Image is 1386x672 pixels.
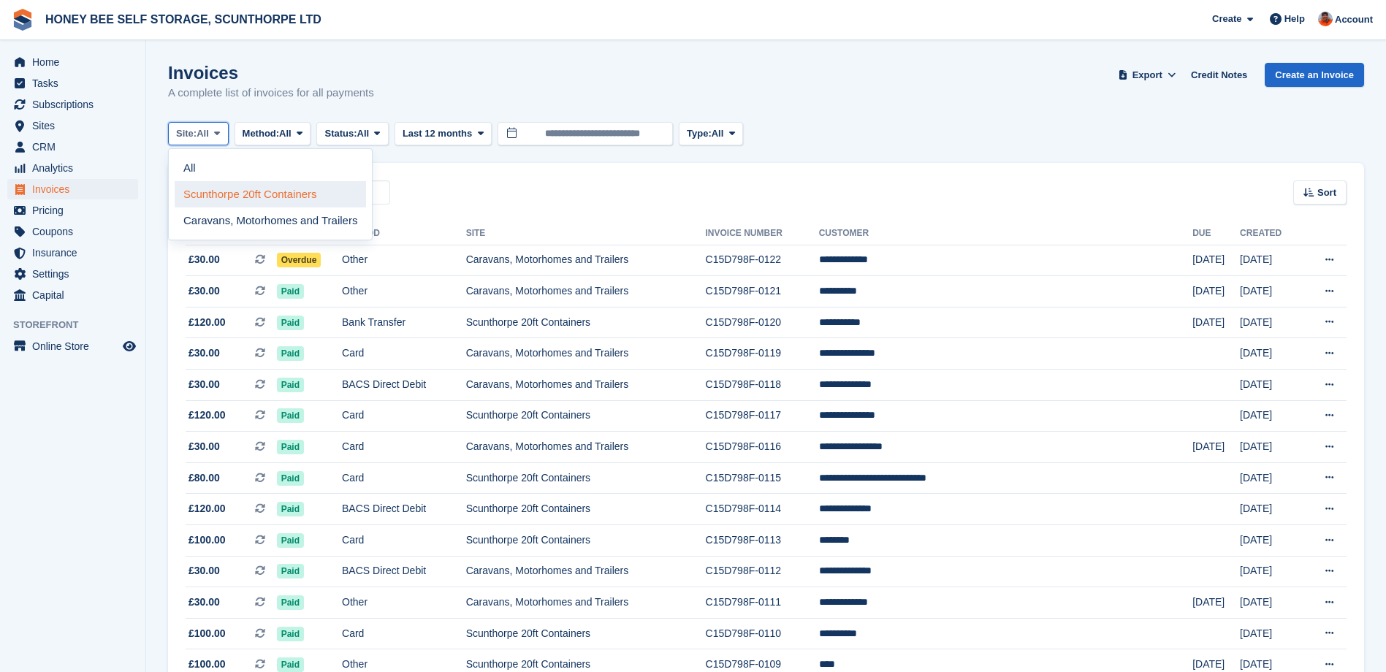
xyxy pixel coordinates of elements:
span: Status: [324,126,357,141]
td: Bank Transfer [342,307,466,338]
td: [DATE] [1240,525,1301,557]
td: C15D798F-0112 [706,556,819,587]
img: stora-icon-8386f47178a22dfd0bd8f6a31ec36ba5ce8667c1dd55bd0f319d3a0aa187defe.svg [12,9,34,31]
span: £30.00 [189,595,220,610]
span: £30.00 [189,345,220,361]
span: All [197,126,209,141]
td: Other [342,245,466,276]
td: Scunthorpe 20ft Containers [466,307,706,338]
td: C15D798F-0117 [706,400,819,432]
span: All [712,126,724,141]
span: £100.00 [189,532,226,548]
span: Paid [277,564,304,579]
span: Paid [277,316,304,330]
a: Preview store [121,337,138,355]
a: menu [7,179,138,199]
td: BACS Direct Debit [342,494,466,525]
span: Create [1212,12,1241,26]
a: All [175,155,366,181]
td: Card [342,525,466,557]
a: menu [7,200,138,221]
th: Site [466,222,706,245]
span: Last 12 months [403,126,472,141]
td: [DATE] [1240,245,1301,276]
span: £80.00 [189,470,220,486]
th: Created [1240,222,1301,245]
td: C15D798F-0111 [706,587,819,619]
td: [DATE] [1240,587,1301,619]
img: Abbie Tucker [1318,12,1333,26]
span: Sites [32,115,120,136]
td: Caravans, Motorhomes and Trailers [466,432,706,463]
a: menu [7,243,138,263]
span: Tasks [32,73,120,93]
td: Caravans, Motorhomes and Trailers [466,587,706,619]
td: [DATE] [1240,400,1301,432]
td: C15D798F-0115 [706,462,819,494]
span: Paid [277,284,304,299]
a: menu [7,94,138,115]
span: £30.00 [189,377,220,392]
p: A complete list of invoices for all payments [168,85,374,102]
span: Paid [277,346,304,361]
td: BACS Direct Debit [342,556,466,587]
a: Scunthorpe 20ft Containers [175,181,366,207]
td: [DATE] [1240,618,1301,649]
td: Caravans, Motorhomes and Trailers [466,370,706,401]
span: £30.00 [189,252,220,267]
td: C15D798F-0116 [706,432,819,463]
td: [DATE] [1192,432,1240,463]
td: [DATE] [1240,307,1301,338]
th: Customer [819,222,1192,245]
a: menu [7,264,138,284]
a: Credit Notes [1185,63,1253,87]
th: Due [1192,222,1240,245]
span: £100.00 [189,626,226,641]
a: menu [7,285,138,305]
span: Capital [32,285,120,305]
td: C15D798F-0120 [706,307,819,338]
a: menu [7,221,138,242]
td: C15D798F-0119 [706,338,819,370]
td: [DATE] [1192,587,1240,619]
span: Paid [277,471,304,486]
span: Online Store [32,336,120,356]
button: Export [1115,63,1179,87]
span: £120.00 [189,315,226,330]
a: Create an Invoice [1265,63,1364,87]
a: menu [7,115,138,136]
td: C15D798F-0113 [706,525,819,557]
span: Coupons [32,221,120,242]
td: Other [342,587,466,619]
td: Caravans, Motorhomes and Trailers [466,338,706,370]
th: Invoice Number [706,222,819,245]
span: Paid [277,533,304,548]
td: Scunthorpe 20ft Containers [466,462,706,494]
span: Method: [243,126,280,141]
td: Scunthorpe 20ft Containers [466,618,706,649]
td: [DATE] [1240,432,1301,463]
span: Paid [277,378,304,392]
span: Paid [277,408,304,423]
span: Subscriptions [32,94,120,115]
td: [DATE] [1240,338,1301,370]
span: £30.00 [189,563,220,579]
span: Help [1284,12,1305,26]
th: Method [342,222,466,245]
span: Type: [687,126,712,141]
td: C15D798F-0121 [706,276,819,308]
span: Paid [277,657,304,672]
td: BACS Direct Debit [342,370,466,401]
span: Paid [277,627,304,641]
td: [DATE] [1192,245,1240,276]
span: Home [32,52,120,72]
button: Last 12 months [395,122,492,146]
span: Invoices [32,179,120,199]
button: Site: All [168,122,229,146]
span: Analytics [32,158,120,178]
span: Paid [277,595,304,610]
a: Caravans, Motorhomes and Trailers [175,207,366,234]
td: C15D798F-0114 [706,494,819,525]
a: menu [7,52,138,72]
a: menu [7,158,138,178]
